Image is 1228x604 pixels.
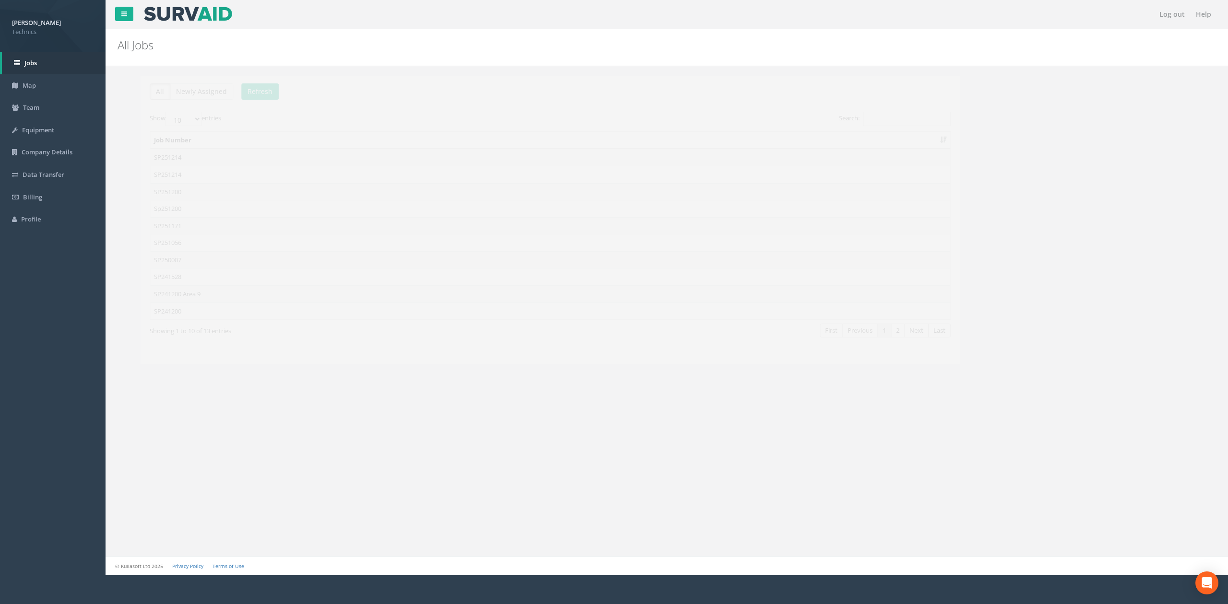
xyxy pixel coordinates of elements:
label: Search: [816,112,928,126]
td: SP251200 [128,183,928,200]
span: Billing [23,193,42,201]
td: SP251056 [128,234,928,251]
a: 1 [855,324,869,337]
a: 2 [868,324,882,337]
a: [PERSON_NAME] Technics [12,16,94,36]
span: Profile [21,215,41,223]
div: Showing 1 to 10 of 13 entries [127,323,452,336]
td: SP251214 [128,166,928,183]
strong: [PERSON_NAME] [12,18,61,27]
small: © Kullasoft Ltd 2025 [115,563,163,569]
a: Last [906,324,928,337]
button: Newly Assigned [147,83,211,100]
select: Showentries [143,112,179,126]
label: Show entries [127,112,199,126]
td: SP241200 [128,302,928,320]
span: Company Details [22,148,72,156]
input: Search: [840,112,928,126]
a: First [797,324,820,337]
a: Privacy Policy [172,563,203,569]
button: Refresh [219,83,256,100]
td: SP241200 Area 9 [128,285,928,302]
span: Map [23,81,36,90]
td: SP250007 [128,251,928,268]
td: SP241528 [128,268,928,285]
div: Open Intercom Messenger [1195,571,1218,594]
th: Job Number: activate to sort column ascending [128,132,928,149]
a: Next [882,324,906,337]
span: Jobs [24,58,37,67]
span: Team [23,103,39,112]
button: All [127,83,148,100]
h2: All Jobs [118,39,1030,51]
span: Data Transfer [23,170,64,179]
span: Equipment [22,126,54,134]
a: Jobs [2,52,106,74]
a: Previous [820,324,855,337]
td: Sp251200 [128,200,928,217]
td: SP251171 [128,217,928,234]
span: Technics [12,27,94,36]
td: SP251214 [128,149,928,166]
a: Terms of Use [213,563,244,569]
